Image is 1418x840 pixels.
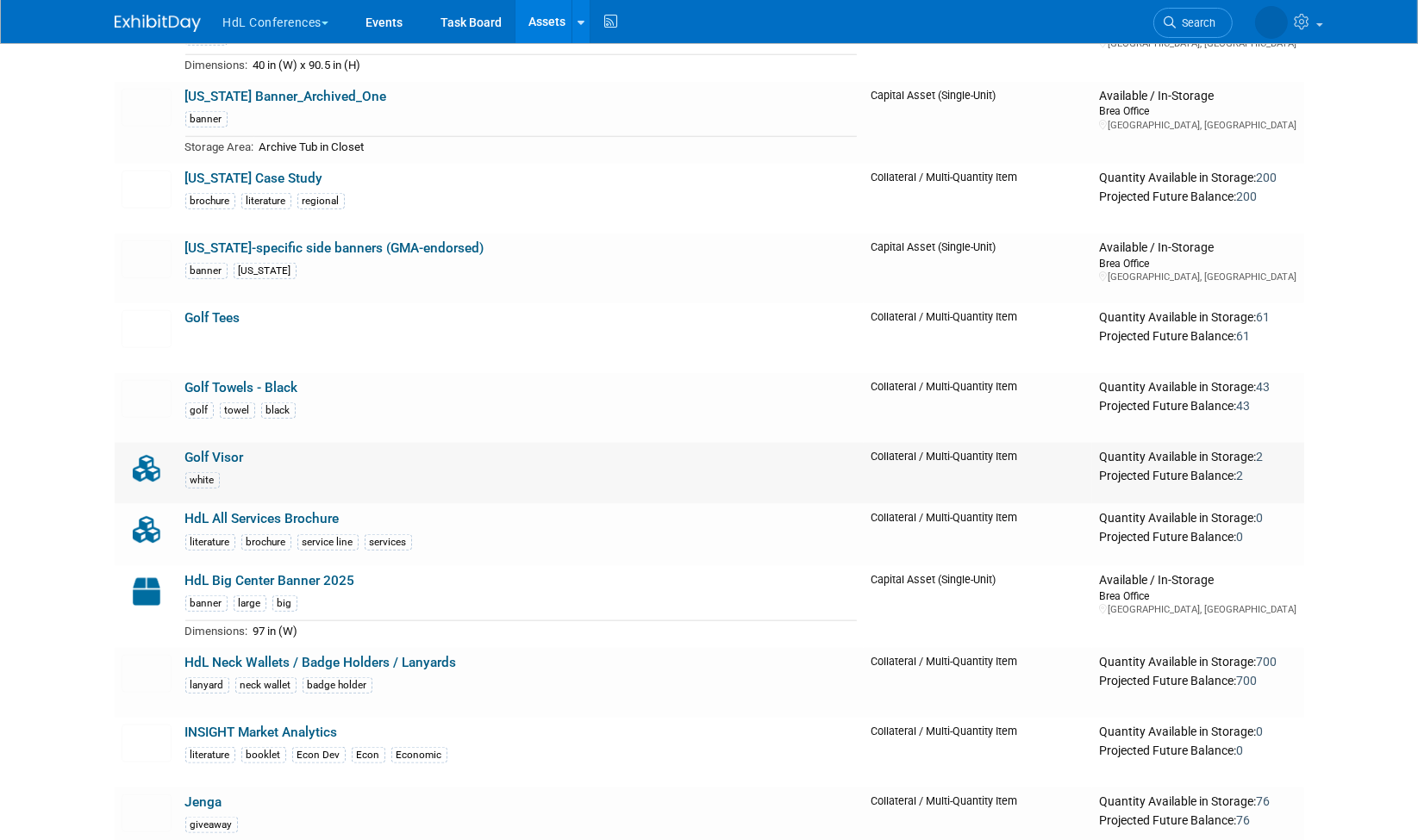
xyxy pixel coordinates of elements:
[1099,573,1296,588] div: Available / In-Storage
[1099,670,1296,689] div: Projected Future Balance:
[253,59,361,72] span: 40 in (W) x 90.5 in (H)
[1099,103,1296,118] div: Brea Office
[864,566,1092,648] td: Capital Asset (Single-Unit)
[185,677,229,694] div: lanyard
[864,82,1092,164] td: Capital Asset (Single-Unit)
[1236,190,1257,203] span: 200
[1099,511,1296,526] div: Quantity Available in Storage:
[185,55,248,75] td: Dimensions:
[1099,310,1296,326] div: Quantity Available in Storage:
[122,450,172,488] img: Collateral-Icon-2.png
[1236,744,1243,757] span: 0
[185,171,323,186] a: [US_STATE] Case Study
[241,193,291,209] div: literature
[1153,8,1233,38] a: Search
[185,193,235,209] div: brochure
[864,648,1092,718] td: Collateral / Multi-Quantity Item
[1256,450,1263,464] span: 2
[1099,171,1296,186] div: Quantity Available in Storage:
[1099,119,1296,132] div: [GEOGRAPHIC_DATA], [GEOGRAPHIC_DATA]
[1099,810,1296,829] div: Projected Future Balance:
[1099,603,1296,616] div: [GEOGRAPHIC_DATA], [GEOGRAPHIC_DATA]
[272,595,297,612] div: big
[185,794,222,810] a: Jenga
[1256,380,1270,394] span: 43
[185,263,228,279] div: banner
[1236,530,1243,544] span: 0
[1099,794,1296,810] div: Quantity Available in Storage:
[1256,310,1270,324] span: 61
[1099,89,1296,104] div: Available / In-Storage
[234,595,266,612] div: large
[352,747,385,763] div: Econ
[303,677,372,694] div: badge holder
[185,380,298,395] a: Golf Towels - Black
[220,402,255,419] div: towel
[185,534,235,551] div: literature
[1256,655,1277,669] span: 700
[185,511,340,526] a: HdL All Services Brochure
[241,534,291,551] div: brochure
[864,443,1092,505] td: Collateral / Multi-Quantity Item
[185,89,387,104] a: [US_STATE] Banner_Archived_One
[391,747,447,763] div: Economic
[1236,813,1250,827] span: 76
[1099,740,1296,759] div: Projected Future Balance:
[1099,725,1296,740] div: Quantity Available in Storage:
[1255,6,1288,39] img: Polly Tracy
[185,595,228,612] div: banner
[1099,395,1296,414] div: Projected Future Balance:
[864,504,1092,566] td: Collateral / Multi-Quantity Item
[1256,794,1270,808] span: 76
[365,534,412,551] div: services
[185,621,248,641] td: Dimensions:
[1099,465,1296,484] div: Projected Future Balance:
[864,233,1092,303] td: Capital Asset (Single-Unit)
[1099,326,1296,345] div: Projected Future Balance:
[185,450,244,465] a: Golf Visor
[1236,674,1257,688] span: 700
[297,193,345,209] div: regional
[185,140,254,153] span: Storage Area:
[292,747,346,763] div: Econ Dev
[185,402,214,419] div: golf
[185,240,484,256] a: [US_STATE]-specific side banners (GMA-endorsed)
[254,137,858,157] td: Archive Tub in Closet
[185,817,238,833] div: giveaway
[241,747,286,763] div: booklet
[1099,588,1296,603] div: Brea Office
[1099,271,1296,283] div: [GEOGRAPHIC_DATA], [GEOGRAPHIC_DATA]
[185,725,338,740] a: INSIGHT Market Analytics
[1099,186,1296,205] div: Projected Future Balance:
[261,402,296,419] div: black
[1099,380,1296,395] div: Quantity Available in Storage:
[1256,511,1263,525] span: 0
[1236,329,1250,343] span: 61
[864,303,1092,373] td: Collateral / Multi-Quantity Item
[185,747,235,763] div: literature
[185,310,240,326] a: Golf Tees
[864,373,1092,443] td: Collateral / Multi-Quantity Item
[115,15,201,32] img: ExhibitDay
[234,263,297,279] div: [US_STATE]
[1099,256,1296,271] div: Brea Office
[1256,725,1263,738] span: 0
[1236,399,1250,413] span: 43
[1099,526,1296,545] div: Projected Future Balance:
[1177,16,1216,29] span: Search
[185,111,228,128] div: banner
[1099,655,1296,670] div: Quantity Available in Storage:
[122,511,172,549] img: Collateral-Icon-2.png
[1099,240,1296,256] div: Available / In-Storage
[1236,469,1243,482] span: 2
[864,164,1092,233] td: Collateral / Multi-Quantity Item
[185,472,220,488] div: white
[253,625,298,638] span: 97 in (W)
[185,573,355,588] a: HdL Big Center Banner 2025
[864,718,1092,787] td: Collateral / Multi-Quantity Item
[297,534,359,551] div: service line
[235,677,297,694] div: neck wallet
[1256,171,1277,184] span: 200
[185,655,457,670] a: HdL Neck Wallets / Badge Holders / Lanyards
[122,573,172,611] img: Capital-Asset-Icon-2.png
